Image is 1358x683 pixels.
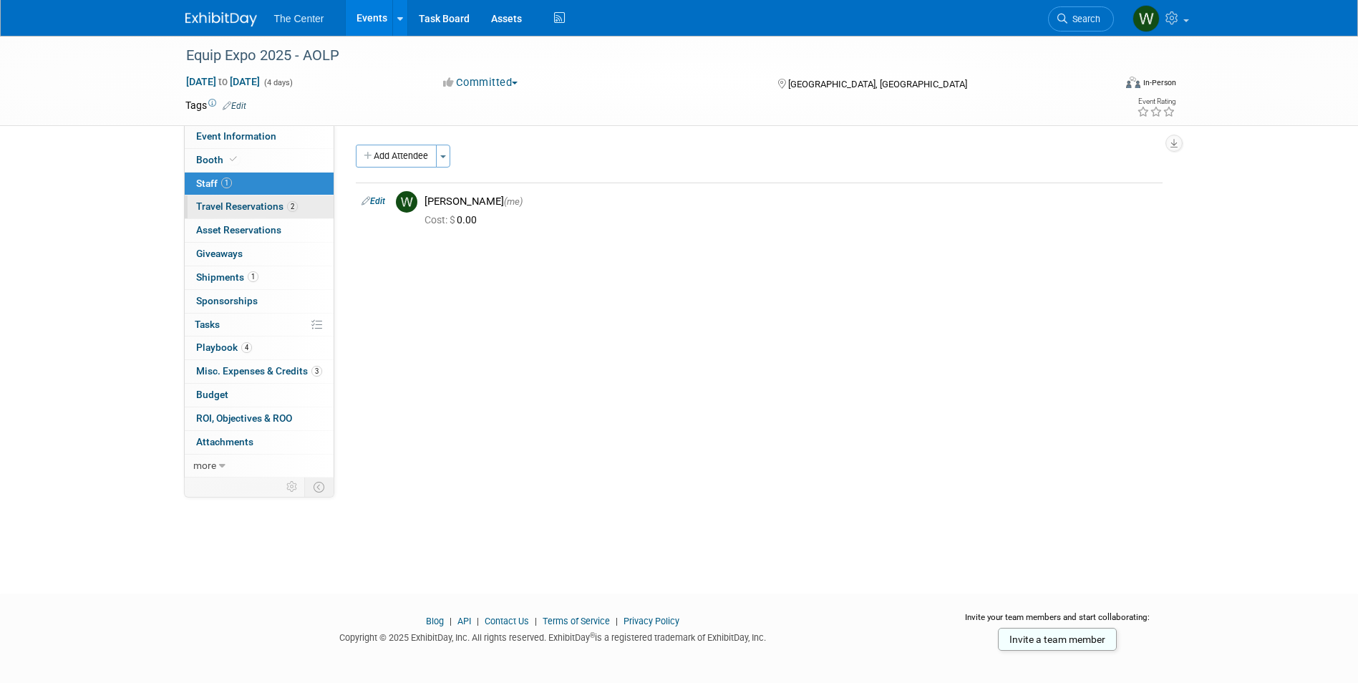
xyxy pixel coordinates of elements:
img: Format-Inperson.png [1126,77,1140,88]
div: Event Rating [1137,98,1175,105]
span: Search [1067,14,1100,24]
span: Attachments [196,436,253,447]
span: Playbook [196,341,252,353]
a: Attachments [185,431,334,454]
a: Staff1 [185,173,334,195]
span: [GEOGRAPHIC_DATA], [GEOGRAPHIC_DATA] [788,79,967,89]
a: Contact Us [485,616,529,626]
span: Asset Reservations [196,224,281,236]
a: Travel Reservations2 [185,195,334,218]
img: W.jpg [396,191,417,213]
a: Search [1048,6,1114,32]
span: ROI, Objectives & ROO [196,412,292,424]
span: Event Information [196,130,276,142]
a: Giveaways [185,243,334,266]
span: 1 [221,178,232,188]
span: 2 [287,201,298,212]
span: Booth [196,154,240,165]
a: Misc. Expenses & Credits3 [185,360,334,383]
td: Personalize Event Tab Strip [280,478,305,496]
div: [PERSON_NAME] [425,195,1157,208]
a: Booth [185,149,334,172]
img: ExhibitDay [185,12,257,26]
i: Booth reservation complete [230,155,237,163]
span: Budget [196,389,228,400]
div: Copyright © 2025 ExhibitDay, Inc. All rights reserved. ExhibitDay is a registered trademark of Ex... [185,628,921,644]
span: Cost: $ [425,214,457,226]
div: Equip Expo 2025 - AOLP [181,43,1092,69]
a: ROI, Objectives & ROO [185,407,334,430]
td: Tags [185,98,246,112]
a: Event Information [185,125,334,148]
div: Invite your team members and start collaborating: [942,611,1173,633]
span: Tasks [195,319,220,330]
a: Blog [426,616,444,626]
sup: ® [590,631,595,639]
a: Budget [185,384,334,407]
a: Invite a team member [998,628,1117,651]
a: Terms of Service [543,616,610,626]
a: Privacy Policy [624,616,679,626]
button: Committed [438,75,523,90]
span: Travel Reservations [196,200,298,212]
a: more [185,455,334,478]
div: In-Person [1143,77,1176,88]
span: | [531,616,540,626]
img: Whitney Mueller [1133,5,1160,32]
td: Toggle Event Tabs [304,478,334,496]
span: 0.00 [425,214,482,226]
span: Sponsorships [196,295,258,306]
span: to [216,76,230,87]
span: 3 [311,366,322,377]
span: more [193,460,216,471]
span: Shipments [196,271,258,283]
span: 1 [248,271,258,282]
a: Asset Reservations [185,219,334,242]
span: Staff [196,178,232,189]
a: Tasks [185,314,334,336]
a: Sponsorships [185,290,334,313]
span: | [473,616,482,626]
span: (me) [504,196,523,207]
span: (4 days) [263,78,293,87]
a: Edit [362,196,385,206]
span: 4 [241,342,252,353]
a: API [457,616,471,626]
span: The Center [274,13,324,24]
span: Giveaways [196,248,243,259]
a: Edit [223,101,246,111]
span: Misc. Expenses & Credits [196,365,322,377]
button: Add Attendee [356,145,437,168]
span: | [612,616,621,626]
span: | [446,616,455,626]
a: Playbook4 [185,336,334,359]
div: Event Format [1029,74,1177,96]
span: [DATE] [DATE] [185,75,261,88]
a: Shipments1 [185,266,334,289]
